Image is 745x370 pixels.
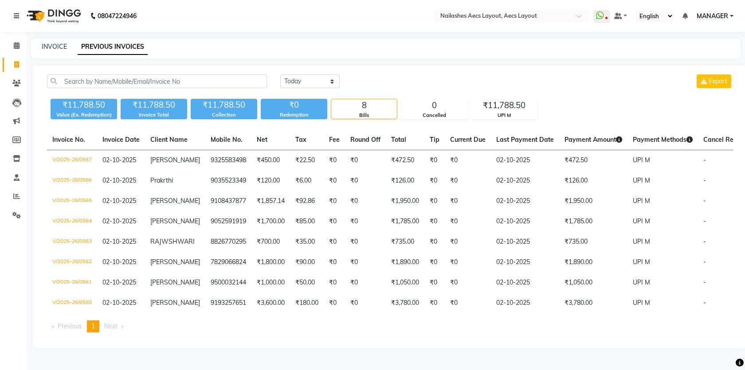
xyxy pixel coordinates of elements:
[47,252,97,273] td: V/2025-26/0562
[491,150,559,171] td: 02-10-2025
[424,211,445,232] td: ₹0
[102,299,136,307] span: 02-10-2025
[58,322,82,330] span: Previous
[205,171,251,191] td: 9035523349
[290,211,324,232] td: ₹85.00
[150,176,173,184] span: Prakrthi
[324,232,345,252] td: ₹0
[559,273,627,293] td: ₹1,050.00
[150,278,200,286] span: [PERSON_NAME]
[47,74,267,88] input: Search by Name/Mobile/Email/Invoice No
[51,111,117,119] div: Value (Ex. Redemption)
[261,99,327,111] div: ₹0
[491,171,559,191] td: 02-10-2025
[703,197,706,205] span: -
[703,156,706,164] span: -
[386,150,424,171] td: ₹472.50
[445,252,491,273] td: ₹0
[703,176,706,184] span: -
[445,232,491,252] td: ₹0
[121,99,187,111] div: ₹11,788.50
[47,273,97,293] td: V/2025-26/0561
[191,99,257,111] div: ₹11,788.50
[559,150,627,171] td: ₹472.50
[205,293,251,313] td: 9193257651
[386,191,424,211] td: ₹1,950.00
[345,232,386,252] td: ₹0
[386,293,424,313] td: ₹3,780.00
[121,111,187,119] div: Invoice Total
[633,299,650,307] span: UPI M
[295,136,306,144] span: Tax
[290,191,324,211] td: ₹92.86
[491,252,559,273] td: 02-10-2025
[331,99,397,112] div: 8
[430,136,439,144] span: Tip
[471,99,537,112] div: ₹11,788.50
[251,252,290,273] td: ₹1,800.00
[102,238,136,245] span: 02-10-2025
[51,99,117,111] div: ₹11,788.50
[205,191,251,211] td: 9108437877
[703,238,706,245] span: -
[424,171,445,191] td: ₹0
[350,136,380,144] span: Round Off
[401,99,467,112] div: 0
[251,293,290,313] td: ₹3,600.00
[491,191,559,211] td: 02-10-2025
[290,171,324,191] td: ₹6.00
[471,112,537,119] div: UPI M
[633,217,650,225] span: UPI M
[559,252,627,273] td: ₹1,890.00
[102,156,136,164] span: 02-10-2025
[445,211,491,232] td: ₹0
[331,112,397,119] div: Bills
[47,150,97,171] td: V/2025-26/0567
[47,232,97,252] td: V/2025-26/0563
[47,293,97,313] td: V/2025-26/0560
[445,293,491,313] td: ₹0
[42,43,67,51] a: INVOICE
[261,111,327,119] div: Redemption
[345,252,386,273] td: ₹0
[386,211,424,232] td: ₹1,785.00
[633,136,693,144] span: Payment Methods
[251,211,290,232] td: ₹1,700.00
[491,211,559,232] td: 02-10-2025
[559,293,627,313] td: ₹3,780.00
[324,171,345,191] td: ₹0
[290,232,324,252] td: ₹35.00
[150,136,188,144] span: Client Name
[205,273,251,293] td: 9500032144
[703,299,706,307] span: -
[559,191,627,211] td: ₹1,950.00
[424,191,445,211] td: ₹0
[290,252,324,273] td: ₹90.00
[257,136,267,144] span: Net
[150,156,200,164] span: [PERSON_NAME]
[491,232,559,252] td: 02-10-2025
[251,273,290,293] td: ₹1,000.00
[205,211,251,232] td: 9052591919
[102,278,136,286] span: 02-10-2025
[386,252,424,273] td: ₹1,890.00
[345,211,386,232] td: ₹0
[703,258,706,266] span: -
[424,150,445,171] td: ₹0
[445,171,491,191] td: ₹0
[496,136,554,144] span: Last Payment Date
[345,171,386,191] td: ₹0
[559,232,627,252] td: ₹735.00
[102,258,136,266] span: 02-10-2025
[23,4,83,28] img: logo
[290,273,324,293] td: ₹50.00
[491,273,559,293] td: 02-10-2025
[78,39,148,55] a: PREVIOUS INVOICES
[559,171,627,191] td: ₹126.00
[445,150,491,171] td: ₹0
[191,111,257,119] div: Collection
[47,191,97,211] td: V/2025-26/0565
[445,191,491,211] td: ₹0
[633,258,650,266] span: UPI M
[386,171,424,191] td: ₹126.00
